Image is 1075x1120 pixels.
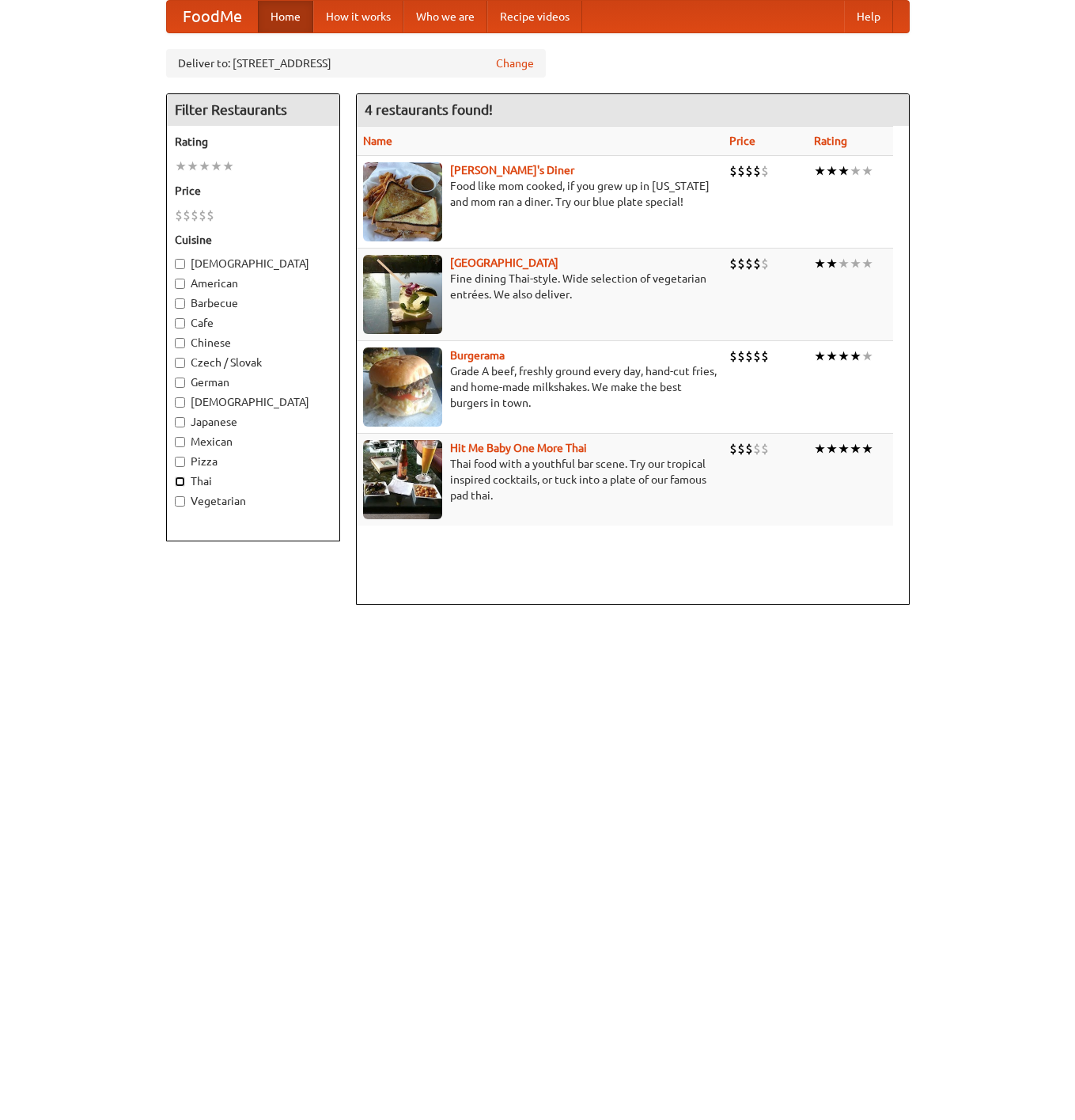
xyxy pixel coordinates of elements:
[737,440,745,457] li: $
[729,440,737,457] li: $
[175,374,331,390] label: German
[175,295,331,311] label: Barbecue
[175,315,331,331] label: Cafe
[838,162,850,180] li: ★
[745,347,753,365] li: $
[729,162,737,180] li: $
[826,347,838,365] li: ★
[761,347,769,365] li: $
[313,1,403,32] a: How it works
[175,259,185,269] input: [DEMOGRAPHIC_DATA]
[175,318,185,328] input: Cafe
[363,440,442,519] img: babythai.jpg
[175,476,185,487] input: Thai
[175,158,187,175] li: ★
[753,440,761,457] li: $
[175,434,331,450] label: Mexican
[487,1,582,32] a: Recipe videos
[199,207,206,224] li: $
[496,55,534,71] a: Change
[175,496,185,507] input: Vegetarian
[838,440,850,457] li: ★
[175,493,331,509] label: Vegetarian
[175,417,185,427] input: Japanese
[175,414,331,430] label: Japanese
[363,271,717,302] p: Fine dining Thai-style. Wide selection of vegetarian entrées. We also deliver.
[363,162,442,241] img: sallys.jpg
[737,255,745,272] li: $
[175,437,185,447] input: Mexican
[753,162,761,180] li: $
[838,347,850,365] li: ★
[363,347,442,427] img: burgerama.jpg
[826,440,838,457] li: ★
[175,232,331,248] h5: Cuisine
[844,1,893,32] a: Help
[175,134,331,150] h5: Rating
[838,255,850,272] li: ★
[745,162,753,180] li: $
[729,135,755,147] a: Price
[850,255,861,272] li: ★
[167,1,258,32] a: FoodMe
[761,440,769,457] li: $
[365,102,493,117] ng-pluralize: 4 restaurants found!
[737,347,745,365] li: $
[761,255,769,272] li: $
[861,440,873,457] li: ★
[183,207,191,224] li: $
[761,162,769,180] li: $
[363,456,717,503] p: Thai food with a youthful bar scene. Try our tropical inspired cocktails, or tuck into a plate of...
[175,338,185,348] input: Chinese
[175,378,185,388] input: German
[167,94,339,126] h4: Filter Restaurants
[450,349,505,362] a: Burgerama
[826,162,838,180] li: ★
[745,255,753,272] li: $
[729,255,737,272] li: $
[814,135,847,147] a: Rating
[814,440,826,457] li: ★
[753,347,761,365] li: $
[175,355,331,370] label: Czech / Slovak
[175,207,183,224] li: $
[175,256,331,271] label: [DEMOGRAPHIC_DATA]
[861,255,873,272] li: ★
[814,347,826,365] li: ★
[199,158,210,175] li: ★
[210,158,222,175] li: ★
[814,255,826,272] li: ★
[175,457,185,467] input: Pizza
[861,162,873,180] li: ★
[753,255,761,272] li: $
[826,255,838,272] li: ★
[175,394,331,410] label: [DEMOGRAPHIC_DATA]
[175,298,185,309] input: Barbecue
[175,454,331,469] label: Pizza
[166,49,546,78] div: Deliver to: [STREET_ADDRESS]
[450,442,587,454] a: Hit Me Baby One More Thai
[175,358,185,368] input: Czech / Slovak
[737,162,745,180] li: $
[363,135,392,147] a: Name
[175,275,331,291] label: American
[222,158,234,175] li: ★
[814,162,826,180] li: ★
[187,158,199,175] li: ★
[850,162,861,180] li: ★
[175,279,185,289] input: American
[745,440,753,457] li: $
[450,256,558,269] a: [GEOGRAPHIC_DATA]
[191,207,199,224] li: $
[363,363,717,411] p: Grade A beef, freshly ground every day, hand-cut fries, and home-made milkshakes. We make the bes...
[450,164,574,177] a: [PERSON_NAME]'s Diner
[363,178,717,210] p: Food like mom cooked, if you grew up in [US_STATE] and mom ran a diner. Try our blue plate special!
[403,1,487,32] a: Who we are
[175,183,331,199] h5: Price
[175,397,185,408] input: [DEMOGRAPHIC_DATA]
[175,473,331,489] label: Thai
